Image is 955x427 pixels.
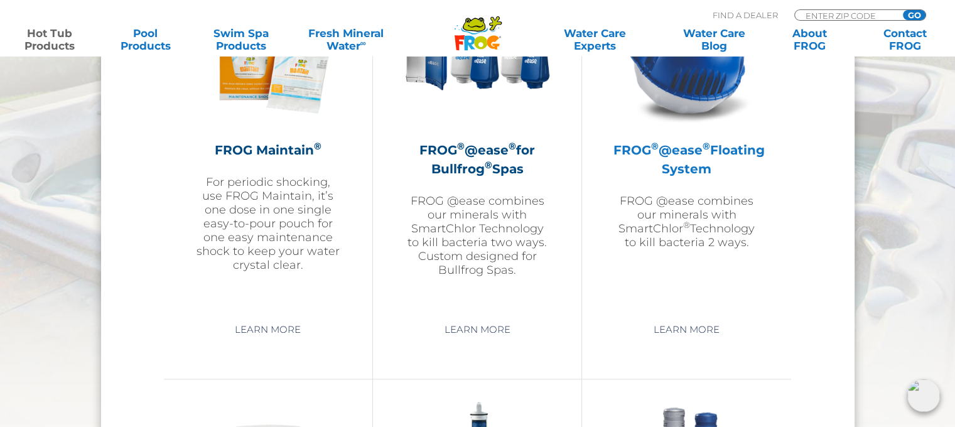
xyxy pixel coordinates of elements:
[772,27,846,52] a: AboutFROG
[204,27,278,52] a: Swim SpaProducts
[360,38,365,48] sup: ∞
[907,379,940,412] img: openIcon
[429,318,524,341] a: Learn More
[651,140,659,152] sup: ®
[868,27,942,52] a: ContactFROG
[713,9,778,21] p: Find A Dealer
[804,10,889,21] input: Zip Code Form
[683,220,690,230] sup: ®
[613,194,760,249] p: FROG @ease combines our minerals with SmartChlor Technology to kill bacteria 2 ways.
[108,27,182,52] a: PoolProducts
[903,10,925,20] input: GO
[509,140,516,152] sup: ®
[639,318,734,341] a: Learn More
[613,141,760,178] h2: FROG @ease Floating System
[457,140,465,152] sup: ®
[195,175,341,272] p: For periodic shocking, use FROG Maintain, it’s one dose in one single easy-to-pour pouch for one ...
[703,140,710,152] sup: ®
[404,141,550,178] h2: FROG @ease for Bullfrog Spas
[299,27,392,52] a: Fresh MineralWater∞
[404,194,550,277] p: FROG @ease combines our minerals with SmartChlor Technology to kill bacteria two ways. Custom des...
[314,140,321,152] sup: ®
[534,27,656,52] a: Water CareExperts
[13,27,87,52] a: Hot TubProducts
[220,318,315,341] a: Learn More
[195,141,341,159] h2: FROG Maintain
[484,159,492,171] sup: ®
[677,27,751,52] a: Water CareBlog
